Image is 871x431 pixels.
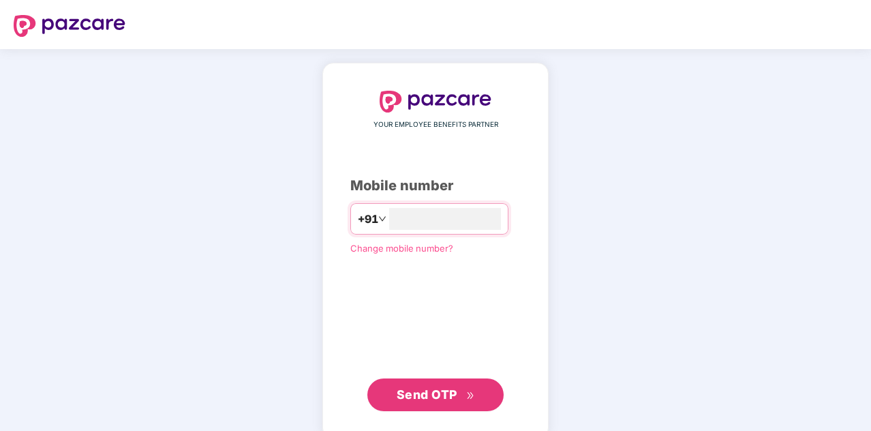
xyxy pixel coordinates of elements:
span: YOUR EMPLOYEE BENEFITS PARTNER [373,119,498,130]
img: logo [380,91,491,113]
div: Mobile number [350,175,521,196]
span: +91 [358,211,378,228]
button: Send OTPdouble-right [367,378,504,411]
span: Send OTP [397,387,457,402]
a: Change mobile number? [350,243,453,254]
span: down [378,215,386,223]
img: logo [14,15,125,37]
span: double-right [466,391,475,400]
